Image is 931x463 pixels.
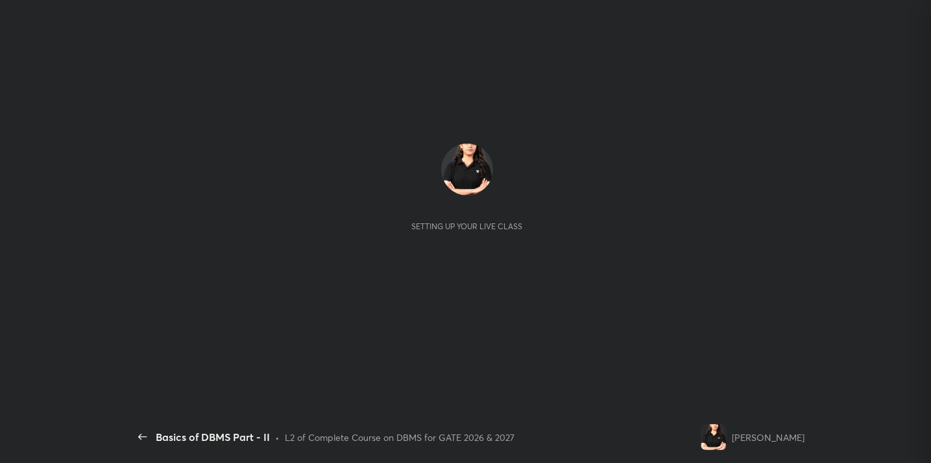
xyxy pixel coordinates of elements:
[285,431,514,444] div: L2 of Complete Course on DBMS for GATE 2026 & 2027
[701,424,727,450] img: 4a770520920d42f4a83b4b5e06273ada.png
[441,144,493,195] img: 4a770520920d42f4a83b4b5e06273ada.png
[156,429,270,445] div: Basics of DBMS Part - II
[411,221,522,231] div: Setting up your live class
[275,431,280,444] div: •
[732,431,804,444] div: [PERSON_NAME]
